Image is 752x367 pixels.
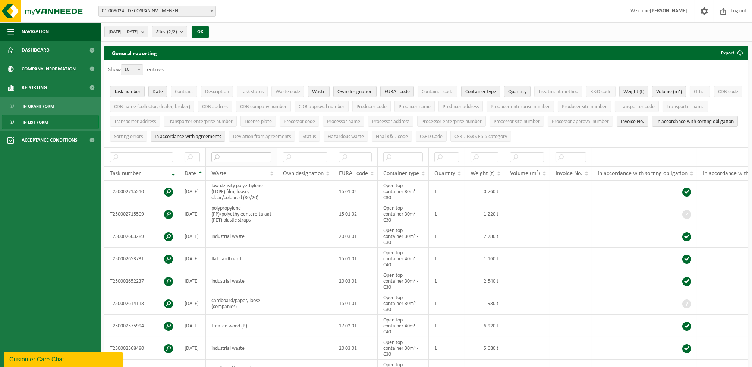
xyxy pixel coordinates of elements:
button: Container codeContainer code: Activate to sort [418,86,457,97]
td: 15 01 02 [333,203,378,225]
span: Sorting errors [114,134,143,139]
span: Date [152,89,163,95]
span: Quantity [434,170,455,176]
td: 20 03 01 [333,225,378,248]
td: 17 02 01 [333,315,378,337]
td: 1 [429,337,465,360]
button: Final R&D codeFinal R&amp;D code: Activate to sort [372,131,412,142]
button: [DATE] - [DATE] [104,26,148,37]
span: Invoice No. [621,119,644,125]
span: Processor name [327,119,360,125]
button: CDB company numberCDB company number: Activate to sort [236,101,291,112]
td: 6.920 t [465,315,504,337]
td: Open top container 30m³ - C30 [378,203,429,225]
span: Processor enterprise number [421,119,482,125]
td: T250002663289 [104,225,179,248]
td: 5.080 t [465,337,504,360]
span: Date [185,170,196,176]
td: T250002568480 [104,337,179,360]
span: EURAL code [339,170,368,176]
label: Show entries [108,67,164,73]
td: 1.220 t [465,203,504,225]
span: Treatment method [538,89,578,95]
span: Weight (t) [471,170,495,176]
td: low density polyethylene (LDPE) film, loose, clear/coloured (80/20) [206,181,277,203]
span: CSRD Code [420,134,443,139]
button: Waste codeWaste code: Activate to sort [271,86,304,97]
button: Producer enterprise numberProducer enterprise number: Activate to sort [487,101,554,112]
button: Processor site numberProcessor site number: Activate to sort [490,116,544,127]
td: Open top container 30m³ - C30 [378,225,429,248]
button: WasteWaste: Activate to sort [308,86,330,97]
button: Transporter enterprise numberTransporter enterprise number: Activate to sort [164,116,237,127]
span: Task number [114,89,141,95]
button: Volume (m³)Volume (m³): Activate to sort [652,86,686,97]
span: In accordance with sorting obligation [598,170,688,176]
td: polypropylene (PP)/polyethyleentereftalaat (PET) plastic straps [206,203,277,225]
span: CSRD ESRS E5-5 category [454,134,507,139]
span: Producer address [443,104,479,110]
span: 10 [121,65,143,75]
span: In list form [23,115,48,129]
button: Processor codeProcessor code: Activate to sort [280,116,319,127]
button: Invoice No.Invoice No.: Activate to sort [617,116,648,127]
button: DescriptionDescription: Activate to sort [201,86,233,97]
span: Acceptance conditions [22,131,78,150]
button: EURAL codeEURAL code: Activate to sort [380,86,414,97]
h2: General reporting [104,46,164,60]
span: Waste [211,170,226,176]
span: Producer site number [562,104,607,110]
span: Container type [383,170,419,176]
span: Producer code [356,104,387,110]
td: Open top container 30m³ - C30 [378,337,429,360]
span: [DATE] - [DATE] [108,26,138,38]
count: (2/2) [167,29,177,34]
button: Task statusTask status: Activate to sort [237,86,268,97]
td: treated wood (B) [206,315,277,337]
button: In accordance with agreements : Activate to sort [151,131,225,142]
td: 1.980 t [465,292,504,315]
td: 20 03 01 [333,270,378,292]
button: QuantityQuantity: Activate to sort [504,86,531,97]
span: Own designation [337,89,372,95]
span: In accordance with sorting obligation [656,119,734,125]
button: Producer nameProducer name: Activate to sort [394,101,435,112]
button: Transporter nameTransporter name: Activate to sort [663,101,708,112]
span: Contract [175,89,193,95]
span: CDB approval number [299,104,344,110]
button: License plateLicense plate: Activate to sort [240,116,276,127]
td: [DATE] [179,248,206,270]
span: Company information [22,60,76,78]
td: Open top container 40m³ - C40 [378,248,429,270]
button: Deviation from agreementsDeviation from agreements: Activate to sort [229,131,295,142]
span: Invoice No. [556,170,582,176]
td: [DATE] [179,203,206,225]
td: [DATE] [179,337,206,360]
td: 1 [429,315,465,337]
td: 20 03 01 [333,337,378,360]
span: 01-069024 - DECOSPAN NV - MENEN [99,6,215,16]
span: Task status [241,89,264,95]
td: 0.760 t [465,181,504,203]
td: [DATE] [179,225,206,248]
span: Producer name [399,104,431,110]
button: Sorting errorsSorting errors: Activate to sort [110,131,147,142]
button: ContractContract: Activate to sort [171,86,197,97]
span: R&D code [590,89,611,95]
a: In list form [2,115,99,129]
td: Open top container 40m³ - C40 [378,315,429,337]
span: CDB address [202,104,228,110]
span: Processor site number [494,119,540,125]
button: Treatment methodTreatment method: Activate to sort [534,86,582,97]
span: Transporter address [114,119,156,125]
button: Processor nameProcessor name: Activate to sort [323,116,364,127]
iframe: chat widget [4,351,125,367]
button: CDB approval numberCDB approval number: Activate to sort [295,101,349,112]
span: Final R&D code [376,134,408,139]
span: CDB company number [240,104,287,110]
td: 1 [429,181,465,203]
span: Processor code [284,119,315,125]
span: 01-069024 - DECOSPAN NV - MENEN [98,6,216,17]
button: In accordance with sorting obligation : Activate to sort [652,116,738,127]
